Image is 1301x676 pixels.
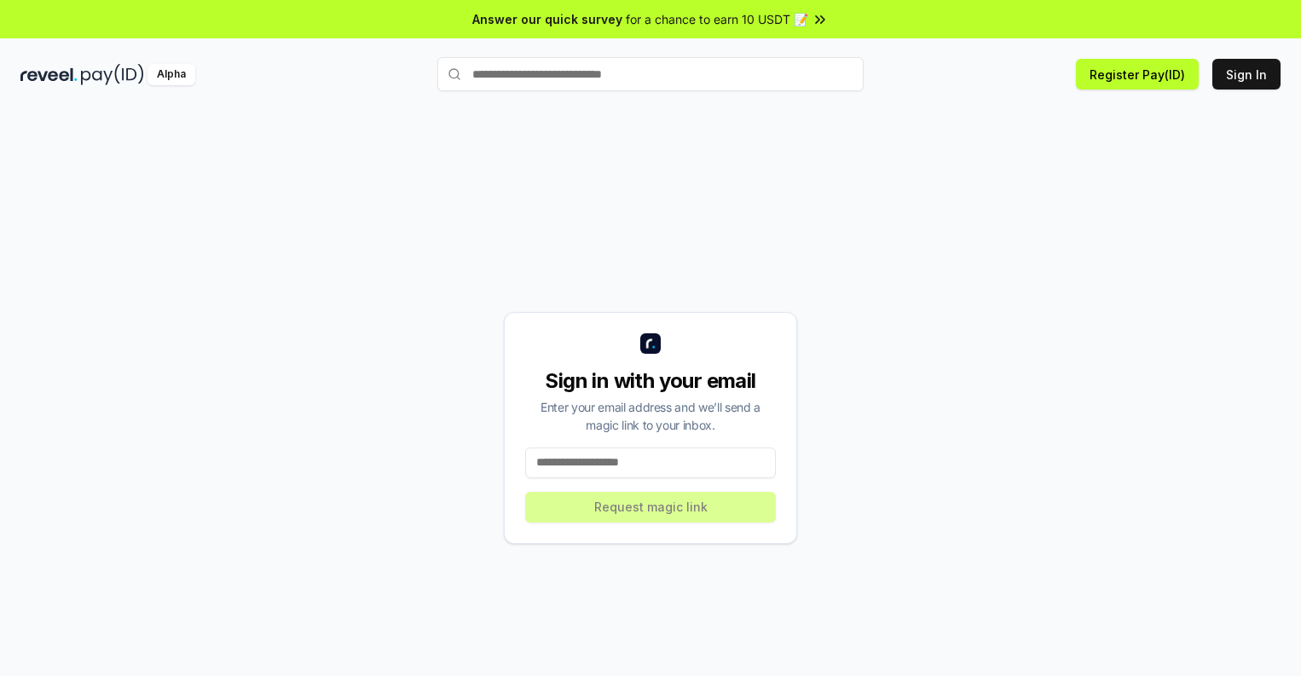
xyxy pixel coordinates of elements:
img: logo_small [640,333,661,354]
button: Register Pay(ID) [1076,59,1199,90]
div: Sign in with your email [525,367,776,395]
img: pay_id [81,64,144,85]
span: Answer our quick survey [472,10,622,28]
div: Alpha [147,64,195,85]
span: for a chance to earn 10 USDT 📝 [626,10,808,28]
div: Enter your email address and we’ll send a magic link to your inbox. [525,398,776,434]
button: Sign In [1212,59,1281,90]
img: reveel_dark [20,64,78,85]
